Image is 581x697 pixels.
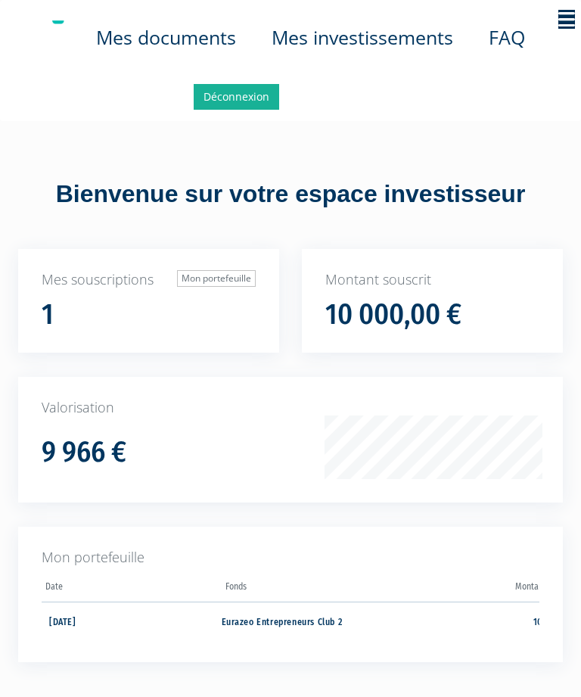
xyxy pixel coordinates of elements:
[177,270,256,287] a: Mon portefeuille
[96,24,236,51] a: Mes documents
[325,270,539,290] p: Montant souscrit
[222,577,402,602] th: Fonds
[11,177,570,212] div: Bienvenue sur votre espace investisseur
[222,602,402,639] td: Eurazeo Entrepreneurs Club 2
[42,602,222,639] td: [DATE]
[194,84,279,110] a: Déconnexion
[556,8,577,33] span: Toggle navigation
[489,24,525,51] a: FAQ
[42,398,539,418] p: Valorisation
[42,548,539,568] p: Mon portefeuille
[42,577,222,602] th: Date
[401,602,581,639] td: 10 000,00 €
[325,299,461,331] h1: 10 000,00 €
[42,270,256,290] p: Mes souscriptions
[272,24,453,51] a: Mes investissements
[401,577,581,602] th: Montant souscrit
[42,299,54,331] h1: 1
[42,437,126,468] h1: 9 966 €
